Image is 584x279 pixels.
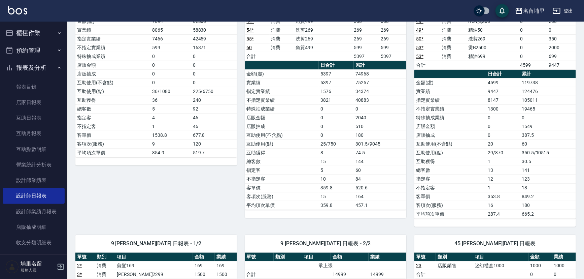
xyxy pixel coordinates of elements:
td: 16371 [191,43,237,52]
td: 5397 [319,78,354,87]
button: 報表及分析 [3,59,65,76]
td: 16 [486,201,520,210]
td: 2040 [354,113,406,122]
td: 9447 [486,87,520,96]
th: 日合計 [486,70,520,79]
td: 353.8 [486,192,520,201]
td: 58830 [191,26,237,34]
td: 164 [354,192,406,201]
td: 互助使用(點) [245,139,319,148]
td: 洗剪269 [467,34,518,43]
td: 350 [547,34,576,43]
td: 1500 [193,270,215,279]
table: a dense table [245,253,407,279]
td: 169 [193,261,215,270]
td: 520.6 [354,183,406,192]
td: 店販銷售 [436,261,473,270]
td: 不指定實業績 [75,43,150,52]
td: 0 [150,78,191,87]
td: 互助使用(不含點) [75,78,150,87]
td: 20 [486,139,520,148]
td: 金額(虛) [245,69,319,78]
td: 123 [520,175,576,183]
td: 角質499 [294,43,352,52]
td: 互助使用(點) [414,148,486,157]
button: 櫃檯作業 [3,24,65,42]
td: 119738 [520,78,576,87]
th: 金額 [528,253,552,261]
td: 25/750 [319,139,354,148]
td: 互助使用(不含點) [245,131,319,139]
td: 消費 [441,34,467,43]
th: 單號 [75,253,95,261]
a: 報表目錄 [3,79,65,95]
td: 合計 [245,270,274,279]
td: 60 [520,139,576,148]
td: 30.5 [520,157,576,166]
td: 269 [379,26,407,34]
td: 指定客 [245,166,319,175]
td: 合計 [414,61,440,69]
td: 5397 [352,52,379,61]
td: 互助使用(不含點) [414,139,486,148]
td: 854.9 [150,148,191,157]
td: 洗剪269 [294,26,352,34]
td: 平均項次單價 [75,148,150,157]
a: 設計師業績表 [3,173,65,188]
th: 類別 [95,253,115,261]
td: 42459 [191,34,237,43]
a: 設計師業績月報表 [3,204,65,219]
td: 1300 [486,104,520,113]
td: 實業績 [75,26,150,34]
td: 總客數 [245,157,319,166]
td: 店販抽成 [75,69,150,78]
td: 457.1 [354,201,406,210]
td: 客項次(服務) [75,139,150,148]
td: 指定實業績 [75,34,150,43]
td: 互助獲得 [245,148,319,157]
a: 互助日報表 [3,110,65,126]
td: 0 [319,122,354,131]
td: 0 [547,26,576,34]
td: 7466 [150,34,191,43]
th: 單號 [414,253,436,261]
td: 客項次(服務) [414,201,486,210]
td: 4599 [486,78,520,87]
td: 665.2 [520,210,576,218]
button: 預約管理 [3,42,65,59]
td: 店販抽成 [414,131,486,139]
td: 互助使用(點) [75,87,150,96]
td: 359.8 [319,201,354,210]
th: 項目 [473,253,528,261]
td: 180 [354,131,406,139]
td: 指定客 [75,113,150,122]
img: Logo [8,6,27,14]
td: 225/6750 [191,87,237,96]
td: 0 [319,131,354,139]
td: 46 [191,122,237,131]
td: 客單價 [414,192,486,201]
td: 消費 [270,34,294,43]
td: 8147 [486,96,520,104]
th: 項目 [302,253,331,261]
td: 0 [486,113,520,122]
td: 店販金額 [75,61,150,69]
td: 不指定客 [414,183,486,192]
td: 5 [150,104,191,113]
td: 迷幻禮盒1000 [473,261,528,270]
td: 特殊抽成業績 [75,52,150,61]
td: 1500 [215,270,237,279]
td: 消費 [270,26,294,34]
td: 74968 [354,69,406,78]
td: 0 [319,104,354,113]
td: [PERSON_NAME]2299 [115,270,193,279]
span: 45 [PERSON_NAME][DATE] 日報表 [422,240,568,247]
td: 洗剪269 [294,34,352,43]
td: 精油50 [467,26,518,34]
td: 0 [518,43,547,52]
td: 144 [354,157,406,166]
h5: 埔里名留 [21,260,55,267]
td: 105011 [520,96,576,104]
img: Person [5,260,19,274]
td: 34374 [354,87,406,96]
